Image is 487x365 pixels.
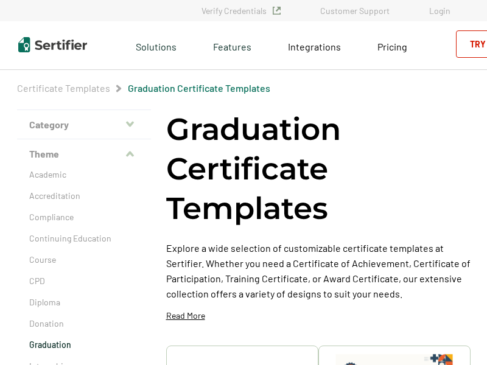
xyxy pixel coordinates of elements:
a: Customer Support [320,5,390,16]
a: Integrations [288,38,341,53]
a: Certificate Templates [17,82,110,94]
span: Solutions [136,38,177,53]
img: Sertifier | Digital Credentialing Platform [18,37,87,52]
a: Accreditation [29,190,139,202]
h1: Graduation Certificate Templates [166,109,471,228]
a: Verify Credentials [201,5,281,16]
a: Diploma [29,296,139,308]
a: Graduation [29,339,139,351]
button: Category [17,110,151,139]
span: Features [213,38,251,53]
a: Academic [29,169,139,181]
a: Login [429,5,450,16]
a: Donation [29,318,139,330]
img: Verified [273,7,281,15]
p: Explore a wide selection of customizable certificate templates at Sertifier. Whether you need a C... [166,240,471,301]
span: Pricing [377,41,407,52]
span: Integrations [288,41,341,52]
a: Graduation Certificate Templates [128,82,270,94]
a: CPD [29,275,139,287]
p: Read More [166,310,205,322]
a: Course [29,254,139,266]
a: Continuing Education [29,232,139,245]
button: Theme [17,139,151,169]
div: Breadcrumb [17,82,270,94]
a: Pricing [377,38,407,53]
a: Compliance [29,211,139,223]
